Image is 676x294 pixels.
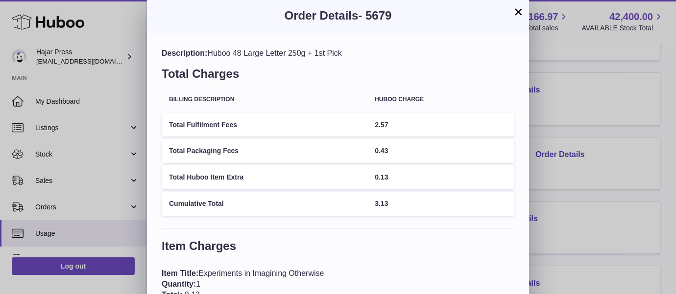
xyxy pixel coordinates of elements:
div: Huboo 48 Large Letter 250g + 1st Pick [162,48,514,59]
th: Huboo charge [367,89,514,110]
h3: Item Charges [162,238,514,259]
span: Item Title: [162,269,198,277]
h3: Total Charges [162,66,514,87]
button: × [512,6,524,18]
th: Billing Description [162,89,367,110]
td: Total Fulfilment Fees [162,113,367,137]
h3: Order Details [162,8,514,23]
td: Total Huboo Item Extra [162,165,367,189]
span: 2.57 [375,121,388,129]
span: - 5679 [358,9,391,22]
span: 0.43 [375,147,388,155]
span: 3.13 [375,200,388,207]
td: Total Packaging Fees [162,139,367,163]
span: Description: [162,49,207,57]
span: Quantity: [162,280,196,288]
span: 0.13 [375,173,388,181]
td: Cumulative Total [162,192,367,216]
